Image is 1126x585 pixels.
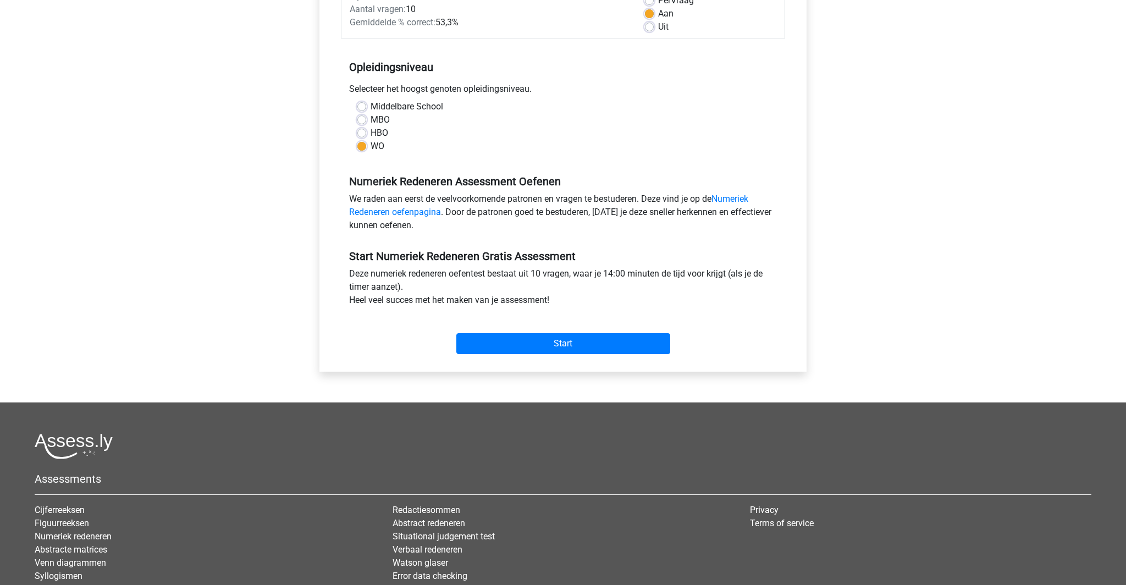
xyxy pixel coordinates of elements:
a: Privacy [750,505,779,515]
span: Aantal vragen: [350,4,406,14]
a: Abstracte matrices [35,544,107,555]
a: Syllogismen [35,571,82,581]
div: Selecteer het hoogst genoten opleidingsniveau. [341,82,785,100]
a: Redactiesommen [393,505,460,515]
span: Gemiddelde % correct: [350,17,435,27]
a: Error data checking [393,571,467,581]
h5: Numeriek Redeneren Assessment Oefenen [349,175,777,188]
label: WO [371,140,384,153]
h5: Opleidingsniveau [349,56,777,78]
a: Abstract redeneren [393,518,465,528]
div: Deze numeriek redeneren oefentest bestaat uit 10 vragen, waar je 14:00 minuten de tijd voor krijg... [341,267,785,311]
label: Aan [658,7,674,20]
a: Terms of service [750,518,814,528]
div: 10 [341,3,637,16]
a: Numeriek redeneren [35,531,112,542]
a: Figuurreeksen [35,518,89,528]
a: Situational judgement test [393,531,495,542]
h5: Assessments [35,472,1091,485]
label: MBO [371,113,390,126]
input: Start [456,333,670,354]
a: Venn diagrammen [35,558,106,568]
a: Watson glaser [393,558,448,568]
div: 53,3% [341,16,637,29]
label: Uit [658,20,669,34]
h5: Start Numeriek Redeneren Gratis Assessment [349,250,777,263]
label: Middelbare School [371,100,443,113]
div: We raden aan eerst de veelvoorkomende patronen en vragen te bestuderen. Deze vind je op de . Door... [341,192,785,236]
a: Verbaal redeneren [393,544,462,555]
label: HBO [371,126,388,140]
img: Assessly logo [35,433,113,459]
a: Cijferreeksen [35,505,85,515]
